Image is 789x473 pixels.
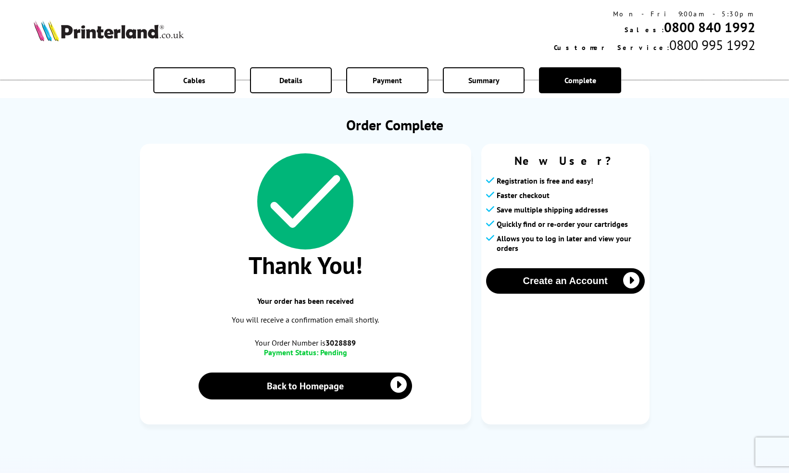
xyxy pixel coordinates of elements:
[497,219,628,229] span: Quickly find or re-order your cartridges
[554,43,669,52] span: Customer Service:
[150,313,462,326] p: You will receive a confirmation email shortly.
[497,190,550,200] span: Faster checkout
[554,10,755,18] div: Mon - Fri 9:00am - 5:30pm
[326,338,356,348] b: 3028889
[183,75,205,85] span: Cables
[669,36,755,54] span: 0800 995 1992
[625,25,664,34] span: Sales:
[320,348,347,357] span: Pending
[497,205,608,214] span: Save multiple shipping addresses
[468,75,500,85] span: Summary
[373,75,402,85] span: Payment
[486,153,645,168] span: New User?
[497,176,593,186] span: Registration is free and easy!
[140,115,650,134] h1: Order Complete
[486,268,645,294] button: Create an Account
[34,20,184,41] img: Printerland Logo
[150,338,462,348] span: Your Order Number is
[664,18,755,36] a: 0800 840 1992
[564,75,596,85] span: Complete
[199,373,413,399] a: Back to Homepage
[150,296,462,306] span: Your order has been received
[264,348,318,357] span: Payment Status:
[497,234,645,253] span: Allows you to log in later and view your orders
[279,75,302,85] span: Details
[150,249,462,281] span: Thank You!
